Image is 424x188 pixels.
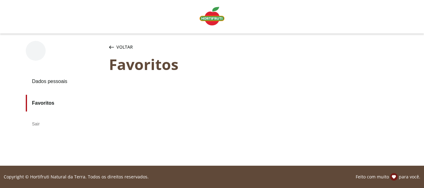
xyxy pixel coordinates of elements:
[197,4,227,29] a: Logo
[26,95,104,111] a: Favoritos
[4,174,149,180] p: Copyright © Hortifruti Natural da Terra. Todos os direitos reservados.
[26,116,104,131] div: Sair
[200,7,224,25] img: Logo
[116,44,133,50] span: Voltar
[2,173,422,181] div: Linha de sessão
[108,41,134,53] button: Voltar
[390,173,398,181] img: amor
[109,56,398,73] div: Favoritos
[356,173,420,181] p: Feito com muito para você.
[26,73,104,90] a: Dados pessoais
